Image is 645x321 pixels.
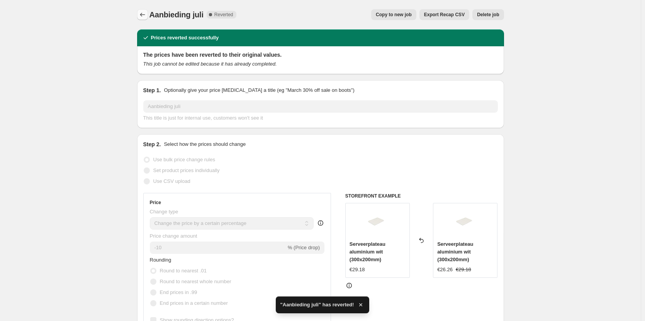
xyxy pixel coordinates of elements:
[149,10,204,19] span: Aanbieding juli
[137,9,148,20] button: Price change jobs
[153,157,215,162] span: Use bulk price change rules
[150,209,178,215] span: Change type
[450,207,481,238] img: 64990_2_80x.jpg
[214,12,233,18] span: Reverted
[164,86,354,94] p: Optionally give your price [MEDICAL_DATA] a title (eg "March 30% off sale on boots")
[160,279,231,284] span: Round to nearest whole number
[160,289,197,295] span: End prices in .99
[350,266,365,274] div: €29.18
[164,140,246,148] p: Select how the prices should change
[143,51,498,59] h2: The prices have been reverted to their original values.
[150,233,197,239] span: Price change amount
[477,12,499,18] span: Delete job
[472,9,504,20] button: Delete job
[362,207,393,238] img: 64990_2_80x.jpg
[288,245,320,250] span: % (Price drop)
[143,100,498,113] input: 30% off holiday sale
[143,86,161,94] h2: Step 1.
[376,12,412,18] span: Copy to new job
[143,61,277,67] i: This job cannot be edited because it has already completed.
[437,266,453,274] div: €26.26
[143,140,161,148] h2: Step 2.
[280,301,354,309] span: "Aanbieding juli" has reverted!
[437,241,473,262] span: Serveerplateau aluminium wit (300x200mm)
[160,300,228,306] span: End prices in a certain number
[345,193,498,199] h6: STOREFRONT EXAMPLE
[143,115,263,121] span: This title is just for internal use, customers won't see it
[150,199,161,206] h3: Price
[150,257,171,263] span: Rounding
[419,9,469,20] button: Export Recap CSV
[350,241,385,262] span: Serveerplateau aluminium wit (300x200mm)
[153,167,220,173] span: Set product prices individually
[424,12,465,18] span: Export Recap CSV
[371,9,416,20] button: Copy to new job
[456,266,471,274] strike: €29.18
[160,268,207,274] span: Round to nearest .01
[150,242,286,254] input: -15
[151,34,219,42] h2: Prices reverted successfully
[153,178,190,184] span: Use CSV upload
[317,219,324,227] div: help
